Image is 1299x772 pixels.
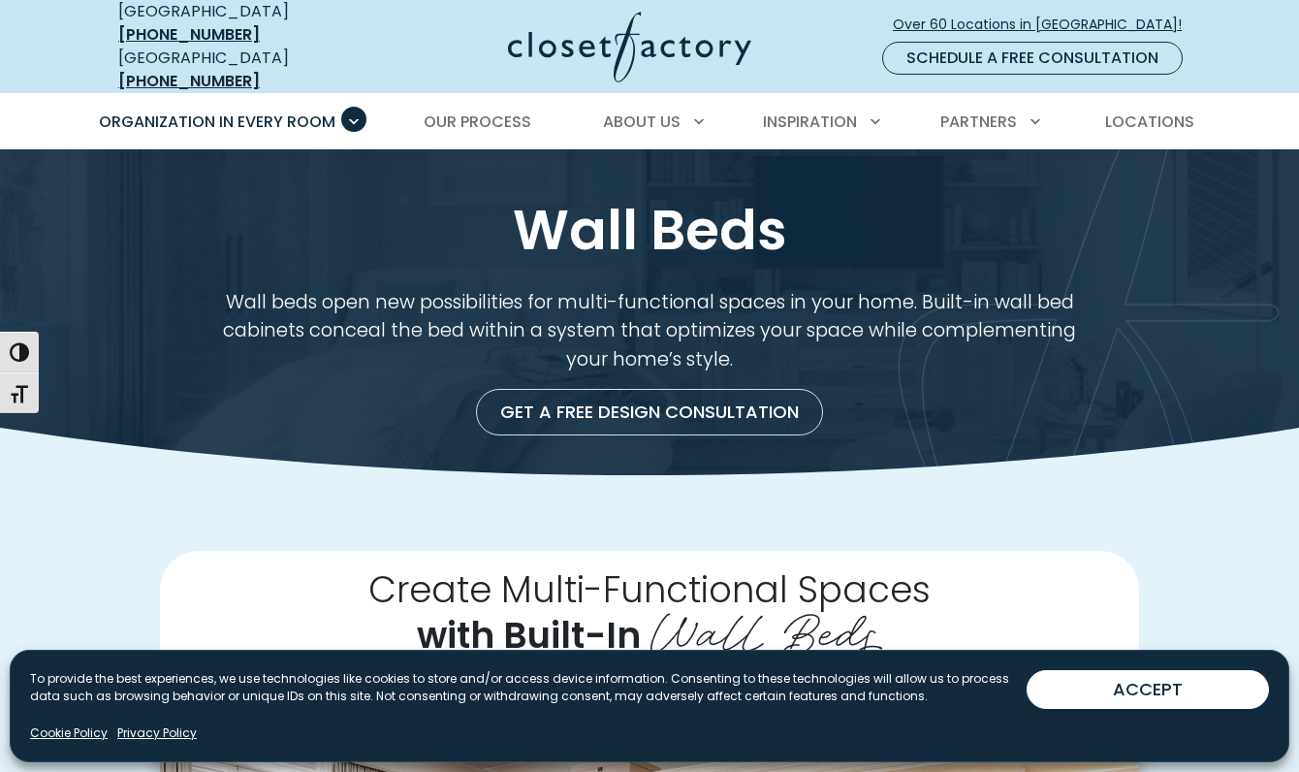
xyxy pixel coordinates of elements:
[424,111,531,133] span: Our Process
[476,389,823,435] a: Get a Free Design Consultation
[508,12,751,82] img: Closet Factory Logo
[882,42,1183,75] a: Schedule a Free Consultation
[1027,670,1269,709] button: ACCEPT
[85,95,1214,149] nav: Primary Menu
[368,563,931,614] span: Create Multi-Functional Spaces
[417,610,641,660] span: with Built-In
[30,670,1027,705] p: To provide the best experiences, we use technologies like cookies to store and/or access device i...
[118,23,260,46] a: [PHONE_NUMBER]
[893,15,1197,35] span: Over 60 Locations in [GEOGRAPHIC_DATA]!
[1105,111,1194,133] span: Locations
[892,8,1198,42] a: Over 60 Locations in [GEOGRAPHIC_DATA]!
[940,111,1017,133] span: Partners
[603,111,681,133] span: About Us
[650,591,883,664] span: Wall Beds
[763,111,857,133] span: Inspiration
[118,47,356,93] div: [GEOGRAPHIC_DATA]
[114,196,1185,265] h1: Wall Beds
[99,111,335,133] span: Organization in Every Room
[118,70,260,92] a: [PHONE_NUMBER]
[30,724,108,742] a: Cookie Policy
[206,288,1093,373] p: Wall beds open new possibilities for multi-functional spaces in your home. Built-in wall bed cabi...
[117,724,197,742] a: Privacy Policy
